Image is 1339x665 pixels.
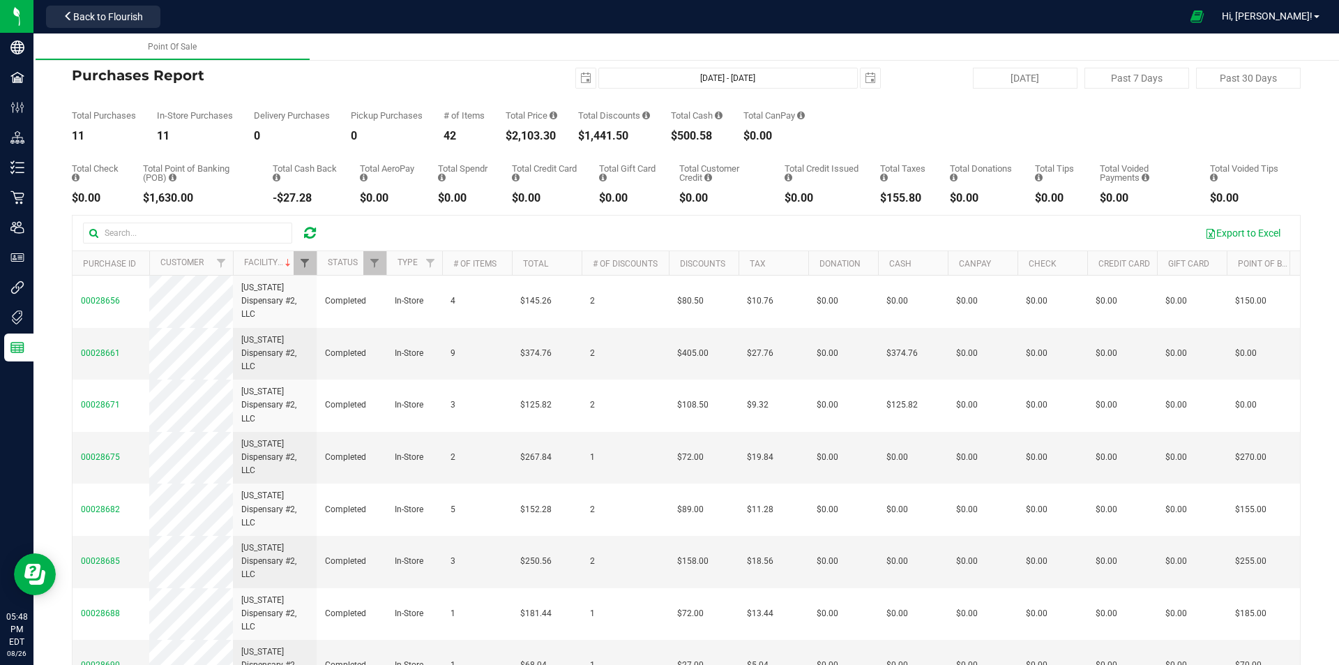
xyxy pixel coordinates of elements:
[1210,164,1280,182] div: Total Voided Tips
[10,190,24,204] inline-svg: Retail
[747,347,773,360] span: $27.76
[520,398,552,412] span: $125.82
[10,281,24,294] inline-svg: Integrations
[886,607,908,620] span: $0.00
[578,111,650,120] div: Total Discounts
[241,594,308,634] span: [US_STATE] Dispensary #2, LLC
[325,503,366,516] span: Completed
[1165,607,1187,620] span: $0.00
[747,451,773,464] span: $19.84
[956,503,978,516] span: $0.00
[241,438,308,478] span: [US_STATE] Dispensary #2, LLC
[81,556,120,566] span: 00028685
[325,451,366,464] span: Completed
[363,251,386,275] a: Filter
[956,451,978,464] span: $0.00
[254,111,330,120] div: Delivery Purchases
[817,347,838,360] span: $0.00
[325,555,366,568] span: Completed
[576,68,596,88] span: select
[72,164,122,182] div: Total Check
[143,164,252,182] div: Total Point of Banking (POB)
[880,173,888,182] i: Sum of the total taxes for all purchases in the date range.
[512,193,578,204] div: $0.00
[590,294,595,308] span: 2
[360,193,417,204] div: $0.00
[1084,68,1189,89] button: Past 7 Days
[743,111,805,120] div: Total CanPay
[241,281,308,322] span: [US_STATE] Dispensary #2, LLC
[72,173,80,182] i: Sum of the successful, non-voided check payment transactions for all purchases in the date range.
[1235,347,1257,360] span: $0.00
[254,130,330,142] div: 0
[512,173,520,182] i: Sum of the successful, non-voided credit card payment transactions for all purchases in the date ...
[642,111,650,120] i: Sum of the discount values applied to the all purchases in the date range.
[1165,555,1187,568] span: $0.00
[1026,451,1047,464] span: $0.00
[886,503,908,516] span: $0.00
[83,223,292,244] input: Search...
[157,111,233,120] div: In-Store Purchases
[1235,503,1266,516] span: $155.00
[10,70,24,84] inline-svg: Facilities
[148,42,197,52] span: Point Of Sale
[444,111,485,120] div: # of Items
[10,100,24,114] inline-svg: Configuration
[294,251,317,275] a: Filter
[1168,259,1209,269] a: Gift Card
[451,555,455,568] span: 3
[679,164,764,182] div: Total Customer Credit
[590,451,595,464] span: 1
[1235,451,1266,464] span: $270.00
[1026,503,1047,516] span: $0.00
[1096,398,1117,412] span: $0.00
[950,164,1014,182] div: Total Donations
[747,503,773,516] span: $11.28
[14,553,56,595] iframe: Resource center
[1238,259,1337,269] a: Point of Banking (POB)
[677,398,709,412] span: $108.50
[325,347,366,360] span: Completed
[680,259,725,269] a: Discounts
[395,607,423,620] span: In-Store
[1026,398,1047,412] span: $0.00
[590,555,595,568] span: 2
[241,334,308,374] span: [US_STATE] Dispensary #2, LLC
[1100,164,1189,182] div: Total Voided Payments
[1029,259,1057,269] a: Check
[1235,607,1266,620] span: $185.00
[599,193,658,204] div: $0.00
[797,111,805,120] i: Sum of the successful, non-voided CanPay payment transactions for all purchases in the date range.
[451,503,455,516] span: 5
[1026,555,1047,568] span: $0.00
[590,503,595,516] span: 2
[83,259,136,269] a: Purchase ID
[817,398,838,412] span: $0.00
[959,259,991,269] a: CanPay
[1098,259,1150,269] a: Credit Card
[520,607,552,620] span: $181.44
[520,555,552,568] span: $250.56
[1196,221,1289,245] button: Export to Excel
[520,347,552,360] span: $374.76
[747,607,773,620] span: $13.44
[1235,555,1266,568] span: $255.00
[451,398,455,412] span: 3
[1142,173,1149,182] i: Sum of all voided payment transaction amounts, excluding tips and transaction fees, for all purch...
[886,294,908,308] span: $0.00
[704,173,712,182] i: Sum of the successful, non-voided payments using account credit for all purchases in the date range.
[677,555,709,568] span: $158.00
[1096,607,1117,620] span: $0.00
[6,611,27,648] p: 05:48 PM EDT
[10,341,24,354] inline-svg: Reports
[325,607,366,620] span: Completed
[453,259,497,269] a: # of Items
[1096,555,1117,568] span: $0.00
[419,251,442,275] a: Filter
[785,173,792,182] i: Sum of all account credit issued for all refunds from returned purchases in the date range.
[1096,294,1117,308] span: $0.00
[1035,173,1043,182] i: Sum of all tips added to successful, non-voided payments for all purchases in the date range.
[395,294,423,308] span: In-Store
[395,503,423,516] span: In-Store
[241,541,308,582] span: [US_STATE] Dispensary #2, LLC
